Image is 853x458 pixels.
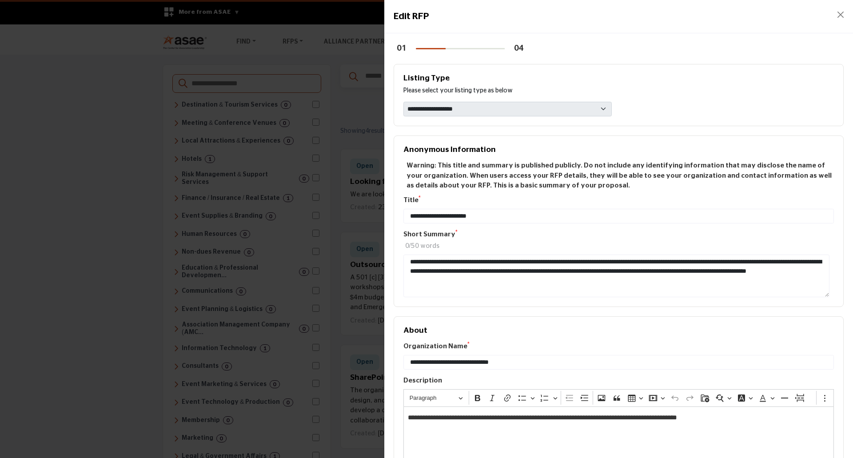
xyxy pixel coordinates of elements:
button: Close [834,8,847,21]
span: 0 [405,243,409,249]
h4: Edit RFP [394,9,429,24]
span: Please select your listing type as below [403,88,513,94]
button: Heading [406,391,467,405]
label: Title [403,195,421,206]
div: Editor toolbar [403,389,834,406]
label: Organization Name [403,342,470,352]
span: Warning: This title and summary is published publicly. Do not include any identifying information... [407,162,832,189]
span: Paragraph [410,393,456,403]
div: 01 [397,43,407,55]
textarea: Enter Short Summary e.g. New CRM for Medium Sized Org [403,255,829,298]
h5: Listing Type [403,74,834,83]
label: Description [403,376,442,386]
select: Default select example [403,102,612,117]
input: Enter organization name [403,355,834,370]
h5: Anonymous Information [403,145,834,155]
input: Enter Title e.g. New CRM for Medium Sized Org [403,209,834,224]
span: /50 words [405,243,439,249]
div: 04 [514,43,524,55]
label: Short Summary [403,230,458,240]
h5: About [403,326,834,335]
